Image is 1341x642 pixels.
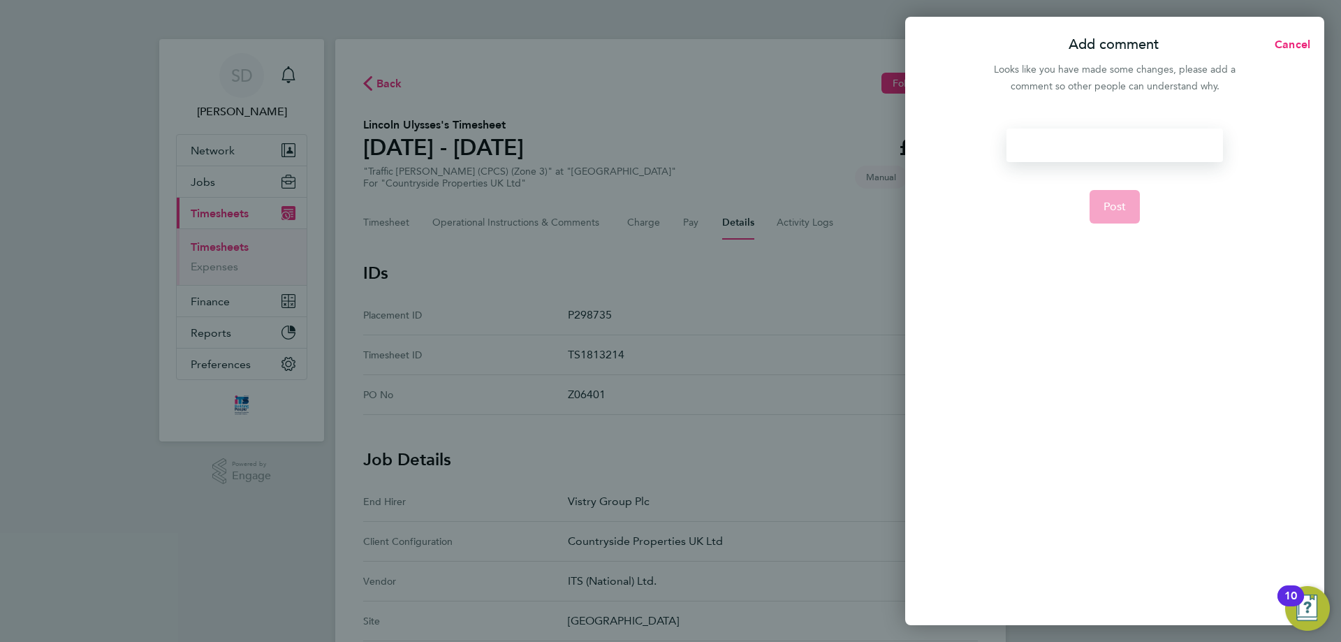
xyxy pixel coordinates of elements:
div: 10 [1284,596,1297,614]
p: Add comment [1069,35,1159,54]
button: Open Resource Center, 10 new notifications [1285,586,1330,631]
span: Cancel [1270,38,1310,51]
button: Cancel [1252,31,1324,59]
div: Looks like you have made some changes, please add a comment so other people can understand why. [986,61,1243,95]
